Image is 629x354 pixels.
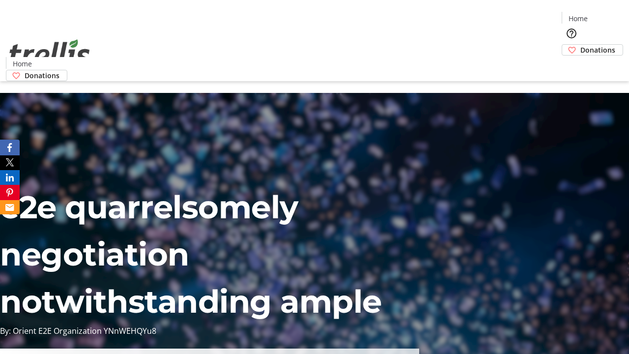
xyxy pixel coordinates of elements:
a: Home [562,13,594,24]
button: Cart [562,56,581,75]
span: Home [569,13,588,24]
img: Orient E2E Organization YNnWEHQYu8's Logo [6,29,93,78]
a: Donations [562,44,623,56]
a: Donations [6,70,67,81]
a: Home [6,59,38,69]
button: Help [562,24,581,43]
span: Donations [580,45,615,55]
span: Donations [25,70,59,81]
span: Home [13,59,32,69]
